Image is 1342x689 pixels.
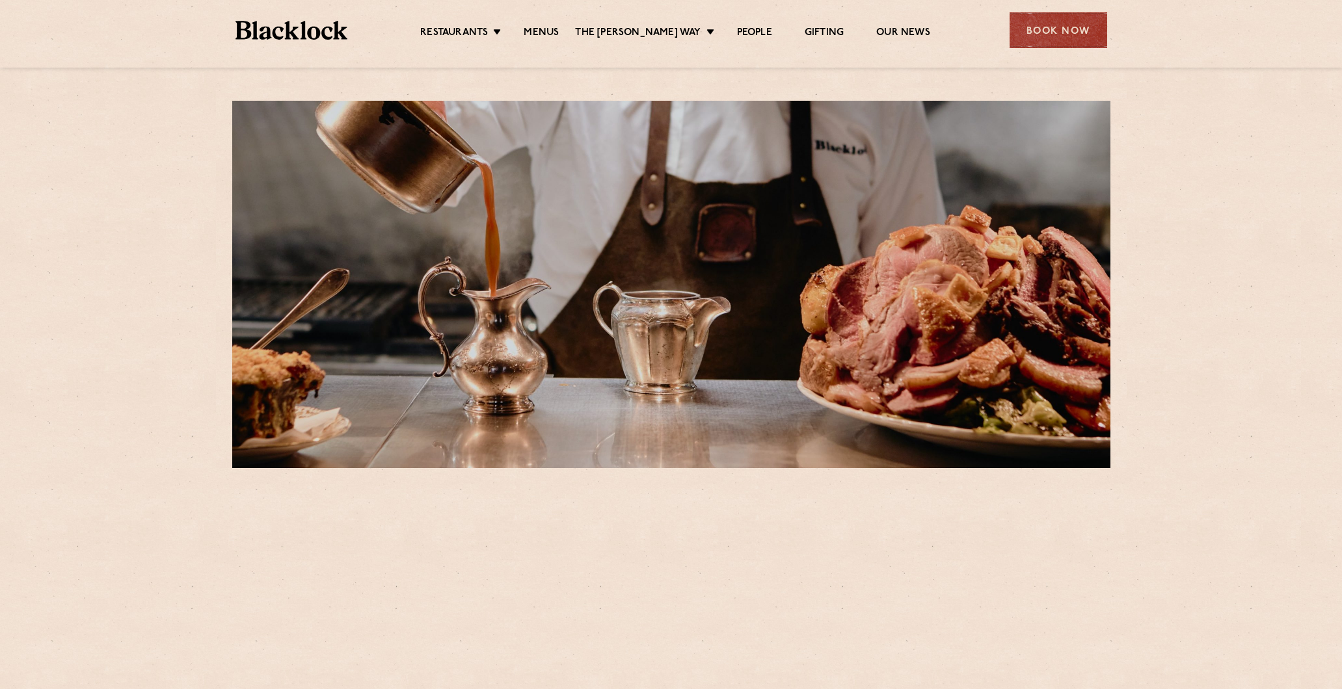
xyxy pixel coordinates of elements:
[1010,12,1107,48] div: Book Now
[575,27,701,41] a: The [PERSON_NAME] Way
[235,21,348,40] img: BL_Textured_Logo-footer-cropped.svg
[524,27,559,41] a: Menus
[737,27,772,41] a: People
[876,27,930,41] a: Our News
[420,27,488,41] a: Restaurants
[805,27,844,41] a: Gifting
